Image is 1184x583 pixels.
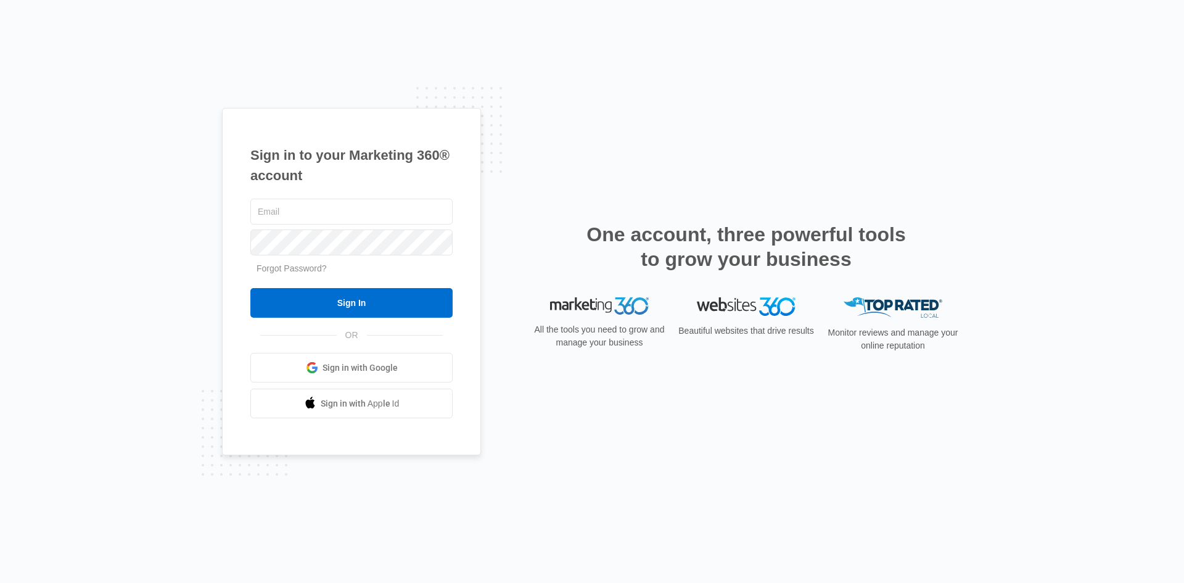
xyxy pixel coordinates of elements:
[824,326,962,352] p: Monitor reviews and manage your online reputation
[323,362,398,374] span: Sign in with Google
[321,397,400,410] span: Sign in with Apple Id
[550,297,649,315] img: Marketing 360
[250,145,453,186] h1: Sign in to your Marketing 360® account
[583,222,910,271] h2: One account, three powerful tools to grow your business
[530,323,668,349] p: All the tools you need to grow and manage your business
[844,297,942,318] img: Top Rated Local
[697,297,795,315] img: Websites 360
[250,199,453,225] input: Email
[677,325,815,337] p: Beautiful websites that drive results
[250,389,453,418] a: Sign in with Apple Id
[337,329,367,342] span: OR
[257,263,327,273] a: Forgot Password?
[250,353,453,382] a: Sign in with Google
[250,288,453,318] input: Sign In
